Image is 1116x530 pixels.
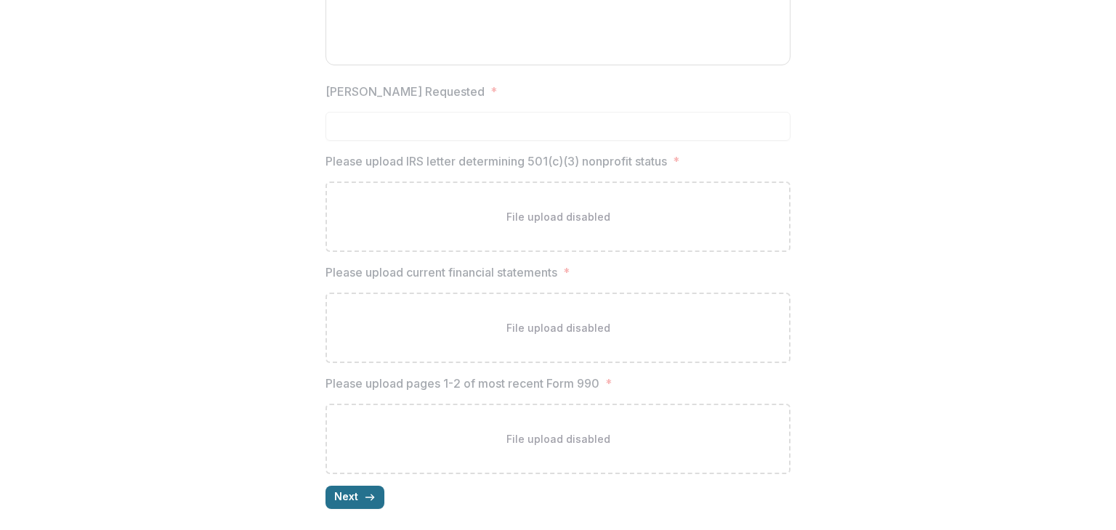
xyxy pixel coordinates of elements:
[506,320,610,335] p: File upload disabled
[506,209,610,224] p: File upload disabled
[325,264,557,281] p: Please upload current financial statements
[325,375,599,392] p: Please upload pages 1-2 of most recent Form 990
[325,486,384,509] button: Next
[325,83,485,100] p: [PERSON_NAME] Requested
[506,431,610,447] p: File upload disabled
[325,152,667,170] p: Please upload IRS letter determining 501(c)(3) nonprofit status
